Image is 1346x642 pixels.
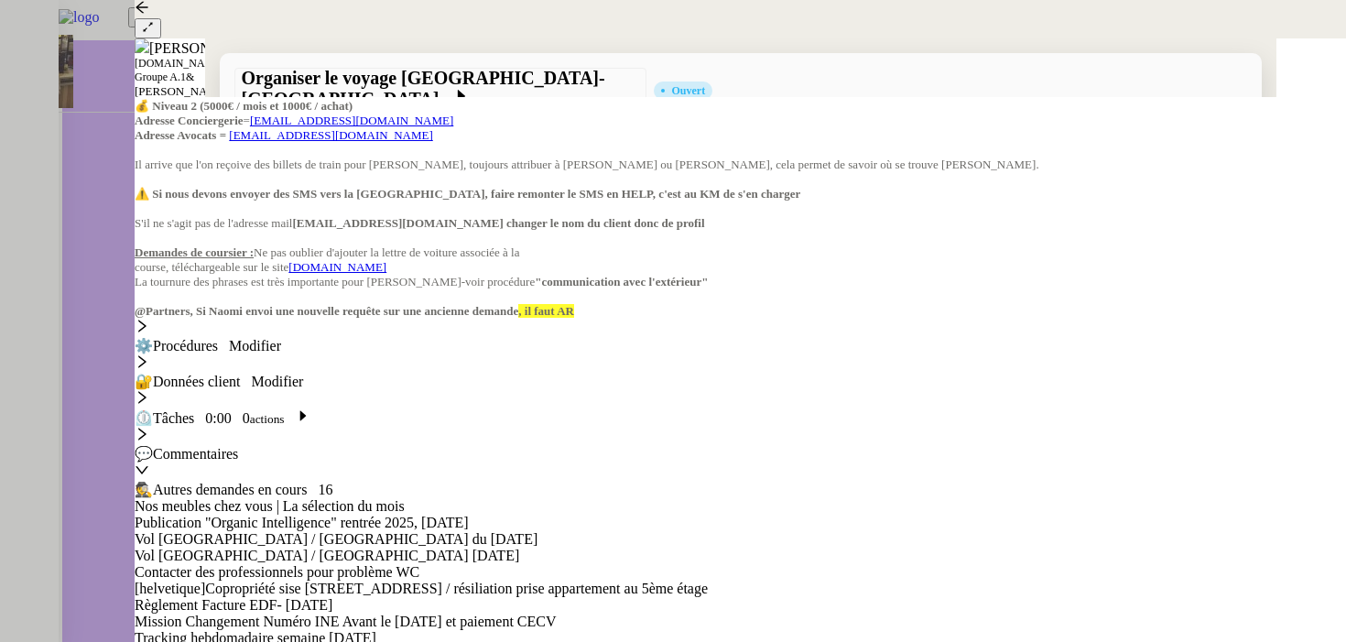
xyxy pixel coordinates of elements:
a: Modifier [252,374,304,389]
strong: ⚠️ Si nous devons envoyer des SMS vers la [GEOGRAPHIC_DATA], faire remonter le SMS en HELP, c'est... [135,187,800,201]
span: Procédures [153,338,218,354]
strong: 💰 Niveau 2 (5000€ / mois et 1000€ / achat) [135,99,353,113]
span: Mission Changement Numéro INE Avant le [DATE] et paiement CECV [135,614,557,629]
div: course, téléchargeable sur le site [135,260,1346,275]
a: Modifier [229,338,281,354]
span: Publication "Organic Intelligence" rentrée 2025, [DATE] [135,515,469,530]
div: 🔐Données client Modifier [135,354,1346,390]
img: users%2F47wLulqoDhMx0TTMwUcsFP5V2A23%2Favatar%2Fnokpict-removebg-preview-removebg-preview.png [135,38,149,53]
strong: "communication avec l'extérieur" [535,275,708,288]
div: ⏲️Tâches 0:00 0actions [135,390,1346,427]
app-user-label: Knowledge manager [135,84,1346,99]
span: [DOMAIN_NAME] [135,57,225,70]
div: S'il ne s'agit pas de l'adresse mail [135,216,1346,231]
strong: Adresse Conciergerie [135,114,244,127]
span: 💬 [135,446,245,462]
span: [helvetique]Copropriété sise [STREET_ADDRESS] / résiliation prise appartement au 5ème étage [135,581,708,596]
strong: , il faut AR [518,304,574,318]
nz-tag: Groupe A.1 [135,71,186,83]
div: Ne pas oublier d'ajouter la lettre de voiture associée à la [135,245,1346,260]
strong: [EMAIL_ADDRESS][DOMAIN_NAME] changer le nom du client donc de profil [292,216,704,230]
div: 💬Commentaires [135,427,1346,462]
span: Contacter des professionnels pour problème WC [135,564,419,580]
span: [PERSON_NAME] AVOCATS [135,57,516,70]
div: 🕵️Autres demandes en cours 16 [135,462,1346,498]
span: Autres demandes en cours [153,482,307,497]
a: [EMAIL_ADDRESS][DOMAIN_NAME] [229,128,432,142]
span: & [186,71,194,83]
span: ⏲️ [135,410,310,426]
a: [PERSON_NAME] wa KAYEMBE [149,40,361,56]
div: = [135,114,1346,128]
nz-tag: 0:00 [205,410,231,426]
span: Vol [GEOGRAPHIC_DATA] / [GEOGRAPHIC_DATA] du [DATE] [135,531,537,547]
span: Tâches [153,410,194,426]
span: ⚙️ [135,338,229,354]
span: 🕵️ [135,482,332,497]
strong: @Partners, Si Naomi envoi une nouvelle requête sur une ancienne demande [135,304,518,318]
span: 0 [243,410,250,426]
span: [PERSON_NAME] [135,84,229,98]
u: Demandes de coursier : [135,245,254,259]
div: La tournure des phrases est très importante pour [PERSON_NAME]-voir procédure [135,275,1346,289]
div: Il arrive que l'on reçoive des billets de train pour [PERSON_NAME], toujours attribuer à [PERSON_... [135,158,1346,172]
span: Données client [153,374,241,389]
span: 🔐 [135,374,252,389]
nz-tag: 16 [318,482,332,497]
span: Vol [GEOGRAPHIC_DATA] / [GEOGRAPHIC_DATA] [DATE] [135,548,519,563]
span: Nos meubles chez vous | La sélection du mois [135,498,405,514]
div: ⚙️Procédures Modifier [135,319,1346,354]
span: Commentaires [153,446,238,462]
strong: Adresse Avocats = [135,128,226,142]
small: actions [250,412,285,426]
span: Organiser le voyage [GEOGRAPHIC_DATA]-[GEOGRAPHIC_DATA] [242,68,605,109]
a: [DOMAIN_NAME] [288,260,386,274]
span: Règlement Facture EDF- [DATE] [135,597,332,613]
a: [EMAIL_ADDRESS][DOMAIN_NAME] [250,114,453,127]
div: Ouvert [672,85,706,96]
